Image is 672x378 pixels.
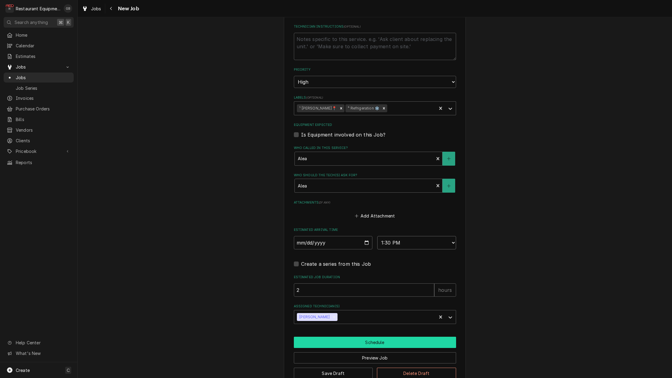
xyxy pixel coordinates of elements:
[16,53,71,59] span: Estimates
[442,152,455,166] button: Create New Contact
[294,123,456,138] div: Equipment Expected
[331,313,338,321] div: Remove Paxton Turner
[16,5,60,12] div: Restaurant Equipment Diagnostics
[447,157,451,161] svg: Create New Contact
[4,338,74,348] a: Go to Help Center
[64,4,72,13] div: Gary Beaver's Avatar
[16,106,71,112] span: Purchase Orders
[294,173,456,193] div: Who should the tech(s) ask for?
[447,184,451,188] svg: Create New Contact
[301,131,385,138] label: Is Equipment involved on this Job?
[116,5,139,13] span: New Job
[294,123,456,127] label: Equipment Expected
[16,368,30,373] span: Create
[59,19,63,25] span: ⌘
[301,260,371,268] label: Create a series from this Job
[297,104,338,112] div: ¹ [PERSON_NAME]📍
[16,339,70,346] span: Help Center
[4,93,74,103] a: Invoices
[294,146,456,150] label: Who called in this service?
[377,236,456,249] select: Time Select
[16,148,62,154] span: Pricebook
[4,136,74,146] a: Clients
[338,104,344,112] div: Remove ¹ Beckley📍
[294,173,456,178] label: Who should the tech(s) ask for?
[294,304,456,324] div: Assigned Technician(s)
[294,200,456,220] div: Attachments
[67,19,70,25] span: K
[345,104,381,112] div: ⁴ Refrigeration ❄️
[294,24,456,60] div: Technician Instructions
[79,4,104,14] a: Jobs
[294,236,373,249] input: Date
[294,337,456,348] button: Schedule
[4,348,74,358] a: Go to What's New
[64,4,72,13] div: GB
[344,25,361,28] span: ( optional )
[5,4,14,13] div: Restaurant Equipment Diagnostics's Avatar
[434,283,456,297] div: hours
[294,200,456,205] label: Attachments
[16,127,71,133] span: Vendors
[16,42,71,49] span: Calendar
[294,24,456,29] label: Technician Instructions
[294,275,456,296] div: Estimated Job Duration
[5,4,14,13] div: R
[16,159,71,166] span: Reports
[294,228,456,249] div: Estimated Arrival Time
[4,146,74,156] a: Go to Pricebook
[306,96,323,99] span: ( optional )
[91,5,101,12] span: Jobs
[4,30,74,40] a: Home
[294,95,456,100] label: Labels
[4,17,74,28] button: Search anything⌘K
[294,304,456,309] label: Assigned Technician(s)
[106,4,116,13] button: Navigate back
[294,67,456,72] label: Priority
[16,74,71,81] span: Jobs
[16,32,71,38] span: Home
[4,41,74,51] a: Calendar
[4,83,74,93] a: Job Series
[4,125,74,135] a: Vendors
[67,367,70,373] span: C
[319,201,330,204] span: ( if any )
[16,116,71,123] span: Bills
[294,275,456,280] label: Estimated Job Duration
[297,313,331,321] div: [PERSON_NAME]
[294,146,456,165] div: Who called in this service?
[4,62,74,72] a: Go to Jobs
[442,179,455,193] button: Create New Contact
[294,352,456,363] button: Preview Job
[4,157,74,167] a: Reports
[16,350,70,356] span: What's New
[16,64,62,70] span: Jobs
[294,67,456,88] div: Priority
[16,95,71,101] span: Invoices
[16,85,71,91] span: Job Series
[16,137,71,144] span: Clients
[294,228,456,232] label: Estimated Arrival Time
[381,104,387,112] div: Remove ⁴ Refrigeration ❄️
[15,19,48,25] span: Search anything
[354,212,396,220] button: Add Attachment
[294,348,456,363] div: Button Group Row
[4,104,74,114] a: Purchase Orders
[4,51,74,61] a: Estimates
[4,73,74,83] a: Jobs
[294,95,456,115] div: Labels
[294,337,456,348] div: Button Group Row
[4,114,74,124] a: Bills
